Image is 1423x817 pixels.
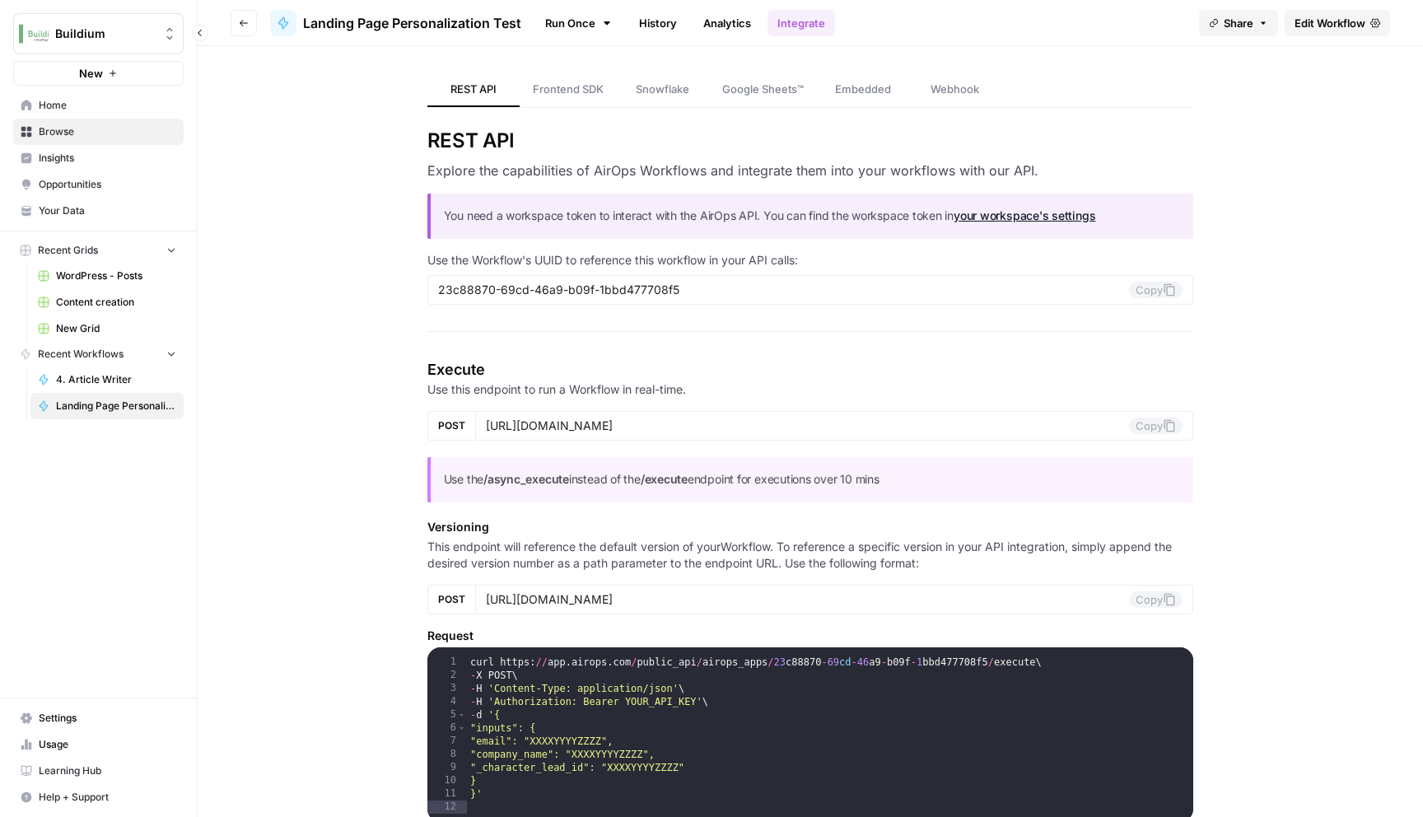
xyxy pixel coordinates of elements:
[39,790,176,805] span: Help + Support
[427,656,467,669] div: 1
[427,774,467,787] div: 10
[39,98,176,113] span: Home
[13,784,184,810] button: Help + Support
[444,207,1181,226] p: You need a workspace token to interact with the AirOps API. You can find the workspace token in
[722,81,804,97] span: Google Sheets™
[636,81,689,97] span: Snowflake
[30,393,184,419] a: Landing Page Personalization Test
[483,472,569,486] strong: /async_execute
[30,263,184,289] a: WordPress - Posts
[427,801,467,814] div: 12
[427,695,467,708] div: 4
[427,787,467,801] div: 11
[954,208,1095,222] a: your workspace's settings
[450,81,497,97] span: REST API
[427,748,467,761] div: 8
[13,61,184,86] button: New
[13,119,184,145] a: Browse
[438,592,465,607] span: POST
[1129,591,1183,608] button: Copy
[1285,10,1390,36] a: Edit Workflow
[19,19,49,49] img: Buildium Logo
[427,761,467,774] div: 9
[427,381,1194,398] p: Use this endpoint to run a Workflow in real-time.
[13,171,184,198] a: Opportunities
[427,682,467,695] div: 3
[767,10,835,36] a: Integrate
[13,145,184,171] a: Insights
[13,731,184,758] a: Usage
[438,418,465,433] span: POST
[427,735,467,748] div: 7
[427,628,1194,644] h5: Request
[56,372,176,387] span: 4. Article Writer
[56,399,176,413] span: Landing Page Personalization Test
[1295,15,1365,31] span: Edit Workflow
[427,519,1194,535] h5: Versioning
[427,669,467,682] div: 2
[39,151,176,166] span: Insights
[709,72,817,107] a: Google Sheets™
[909,72,1001,107] a: Webhook
[617,72,709,107] a: Snowflake
[1199,10,1278,36] button: Share
[39,737,176,752] span: Usage
[38,347,124,362] span: Recent Workflows
[56,295,176,310] span: Content creation
[39,763,176,778] span: Learning Hub
[931,81,979,97] span: Webhook
[457,708,466,721] span: Toggle code folding, rows 5 through 11
[1129,282,1183,298] button: Copy
[444,470,1181,489] p: Use the instead of the endpoint for executions over 10 mins
[13,705,184,731] a: Settings
[39,203,176,218] span: Your Data
[533,81,604,97] span: Frontend SDK
[56,321,176,336] span: New Grid
[457,721,466,735] span: Toggle code folding, rows 6 through 10
[56,268,176,283] span: WordPress - Posts
[693,10,761,36] a: Analytics
[641,472,688,486] strong: /execute
[55,26,155,42] span: Buildium
[817,72,909,107] a: Embedded
[427,539,1194,572] p: This endpoint will reference the default version of your Workflow . To reference a specific versi...
[427,358,1194,381] h4: Execute
[427,708,467,721] div: 5
[303,13,521,33] span: Landing Page Personalization Test
[39,177,176,192] span: Opportunities
[534,9,623,37] a: Run Once
[13,92,184,119] a: Home
[39,124,176,139] span: Browse
[13,238,184,263] button: Recent Grids
[39,711,176,726] span: Settings
[427,252,1194,268] p: Use the Workflow's UUID to reference this workflow in your API calls:
[427,161,1194,180] h3: Explore the capabilities of AirOps Workflows and integrate them into your workflows with our API.
[13,758,184,784] a: Learning Hub
[835,81,891,97] span: Embedded
[629,10,687,36] a: History
[13,342,184,366] button: Recent Workflows
[427,721,467,735] div: 6
[30,366,184,393] a: 4. Article Writer
[13,198,184,224] a: Your Data
[30,315,184,342] a: New Grid
[427,72,520,107] a: REST API
[520,72,617,107] a: Frontend SDK
[30,289,184,315] a: Content creation
[1129,418,1183,434] button: Copy
[38,243,98,258] span: Recent Grids
[270,10,521,36] a: Landing Page Personalization Test
[427,128,1194,154] h2: REST API
[79,65,103,82] span: New
[13,13,184,54] button: Workspace: Buildium
[1224,15,1253,31] span: Share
